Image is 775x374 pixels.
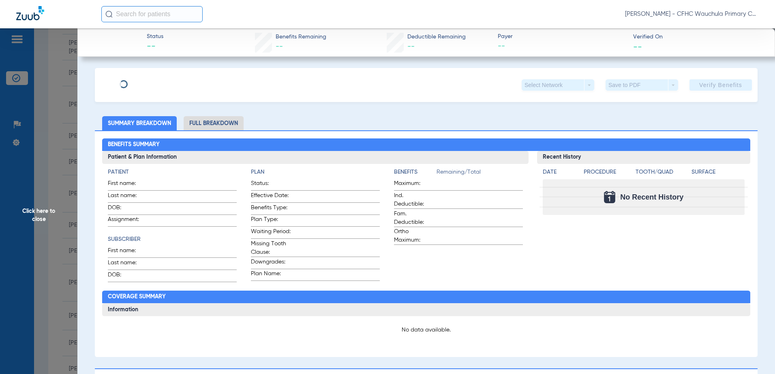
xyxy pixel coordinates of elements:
span: Status [147,32,163,41]
span: Assignment: [108,215,148,226]
h4: Tooth/Quad [636,168,689,176]
p: No data available. [108,326,745,334]
app-breakdown-title: Date [543,168,577,179]
span: -- [633,42,642,51]
span: DOB: [108,271,148,282]
li: Full Breakdown [184,116,244,130]
span: -- [147,41,163,53]
h4: Date [543,168,577,176]
span: Downgrades: [251,258,291,269]
span: -- [407,43,415,50]
span: Verified On [633,33,762,41]
h3: Information [102,303,751,316]
img: Calendar [604,191,615,203]
span: -- [498,41,626,51]
span: First name: [108,246,148,257]
h4: Subscriber [108,235,237,244]
h3: Patient & Plan Information [102,151,529,164]
img: Search Icon [105,11,113,18]
h3: Recent History [537,151,750,164]
app-breakdown-title: Surface [692,168,745,179]
span: Ortho Maximum: [394,227,434,244]
span: Deductible Remaining [407,33,466,41]
span: Maximum: [394,179,434,190]
span: Last name: [108,191,148,202]
span: Remaining/Total [437,168,523,179]
app-breakdown-title: Tooth/Quad [636,168,689,179]
span: Last name: [108,259,148,270]
h4: Patient [108,168,237,176]
h2: Benefits Summary [102,138,751,151]
span: Missing Tooth Clause: [251,240,291,257]
span: Effective Date: [251,191,291,202]
span: Benefits Type: [251,204,291,215]
input: Search for patients [101,6,203,22]
span: -- [276,43,283,50]
h2: Coverage Summary [102,291,751,304]
app-breakdown-title: Procedure [584,168,633,179]
iframe: Chat Widget [734,335,775,374]
h4: Plan [251,168,380,176]
span: Waiting Period: [251,227,291,238]
span: [PERSON_NAME] - CFHC Wauchula Primary Care Dental [625,10,759,18]
app-breakdown-title: Benefits [394,168,437,179]
span: Payer [498,32,626,41]
img: Zuub Logo [16,6,44,20]
h4: Procedure [584,168,633,176]
span: No Recent History [620,193,683,201]
span: Benefits Remaining [276,33,326,41]
span: Fam. Deductible: [394,210,434,227]
span: DOB: [108,204,148,215]
li: Summary Breakdown [102,116,177,130]
h4: Surface [692,168,745,176]
span: Plan Type: [251,215,291,226]
span: Plan Name: [251,270,291,280]
h4: Benefits [394,168,437,176]
span: Ind. Deductible: [394,191,434,208]
span: First name: [108,179,148,190]
span: Status: [251,179,291,190]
